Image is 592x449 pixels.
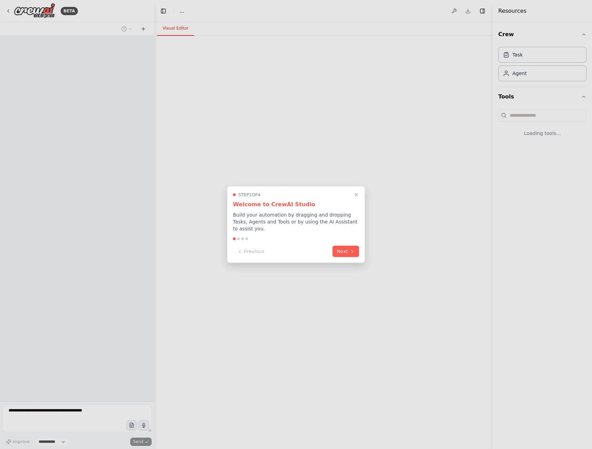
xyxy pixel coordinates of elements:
span: Step 1 of 4 [238,192,261,198]
button: Next [333,246,359,257]
button: Close walkthrough [352,191,360,199]
h3: Welcome to CrewAI Studio [233,200,359,209]
button: Previous [233,246,268,257]
p: Build your automation by dragging and dropping Tasks, Agents and Tools or by using the AI Assista... [233,211,359,232]
button: Hide left sidebar [159,6,168,16]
